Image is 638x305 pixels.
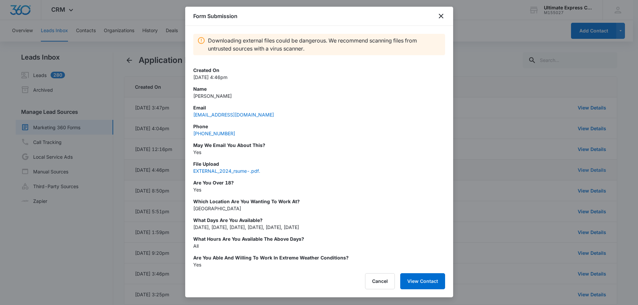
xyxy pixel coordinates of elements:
[193,74,445,81] p: [DATE] 4:46pm
[193,254,445,261] p: Are you able and willing to work in extreme weather conditions?
[208,36,441,53] p: Downloading external files could be dangerous. We recommend scanning files from untrusted sources...
[193,261,445,268] p: Yes
[193,123,445,130] p: Phone
[193,85,445,92] p: Name
[193,67,445,74] p: Created On
[193,149,445,156] p: Yes
[437,12,445,20] button: close
[193,112,274,118] a: [EMAIL_ADDRESS][DOMAIN_NAME]
[193,104,445,111] p: Email
[193,205,445,212] p: [GEOGRAPHIC_DATA]
[193,217,445,224] p: What days are you available?
[400,273,445,289] button: View Contact
[193,242,445,249] p: All
[193,198,445,205] p: Which Location are you wanting to work at?
[365,273,395,289] button: Cancel
[193,131,235,136] a: [PHONE_NUMBER]
[193,142,445,149] p: May we email you about this?
[193,186,445,193] p: Yes
[193,235,445,242] p: What hours are you available the above days?
[193,92,445,99] p: [PERSON_NAME]
[193,160,445,167] p: File upload
[193,168,260,174] a: EXTERNAL_2024_rsume-.pdf.
[193,179,445,186] p: Are You Over 18?
[193,12,237,20] h1: Form Submission
[193,224,445,231] p: [DATE], [DATE], [DATE], [DATE], [DATE], [DATE]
